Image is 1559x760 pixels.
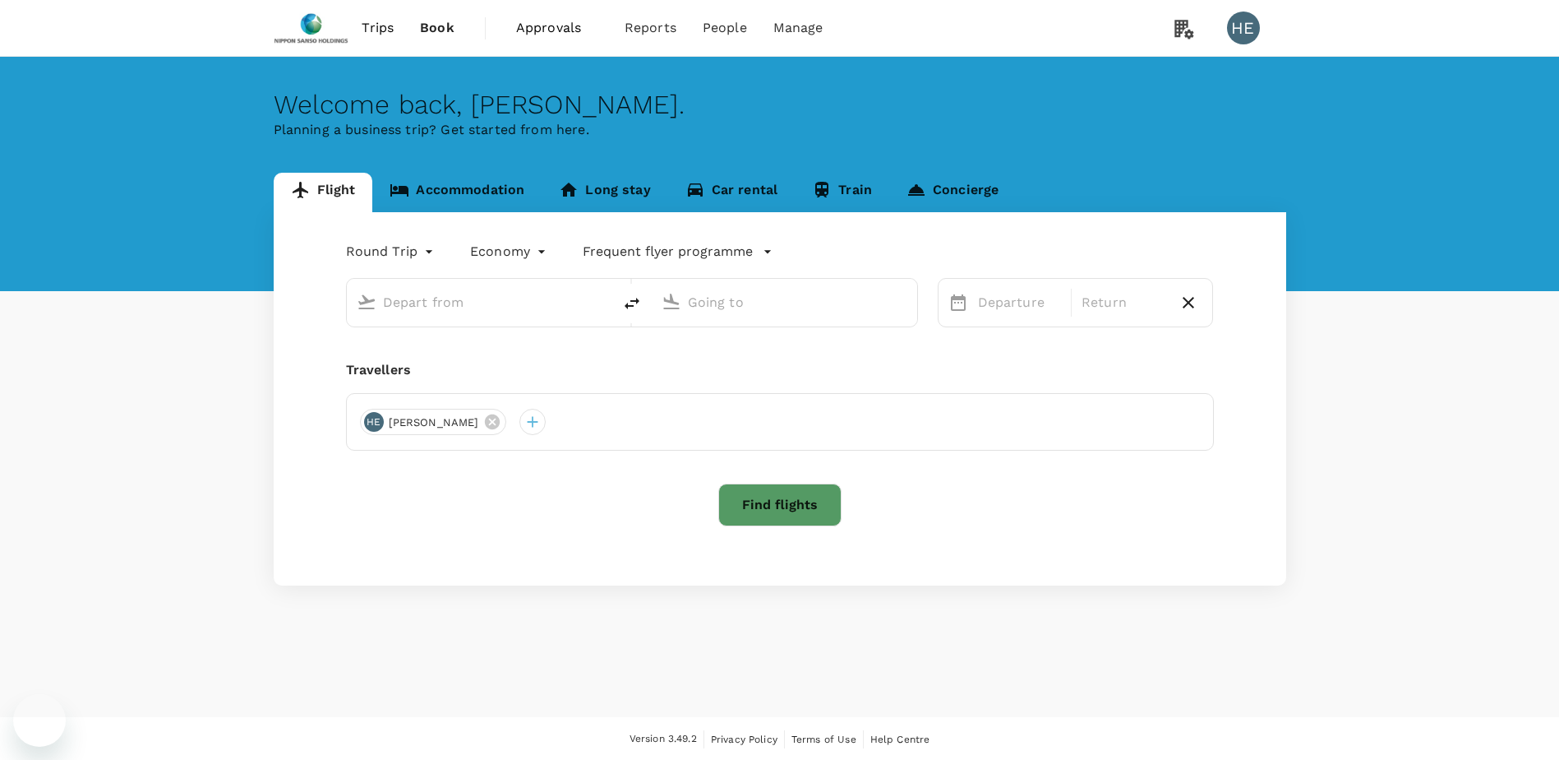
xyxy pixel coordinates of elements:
a: Terms of Use [791,730,856,748]
div: HE [364,412,384,432]
input: Depart from [383,290,578,315]
div: Economy [470,239,550,265]
button: Find flights [718,484,842,526]
div: HE [1227,12,1260,44]
span: Version 3.49.2 [630,731,697,748]
div: Round Trip [346,239,438,265]
div: HE[PERSON_NAME] [360,409,507,435]
span: Manage [773,18,823,38]
span: Approvals [516,18,598,38]
a: Long stay [542,173,667,212]
button: Open [601,300,604,304]
a: Concierge [889,173,1016,212]
p: Departure [978,293,1061,313]
div: Travellers [346,360,1214,380]
a: Accommodation [372,173,542,212]
a: Help Centre [870,730,930,748]
button: delete [612,284,652,323]
a: Flight [274,173,373,212]
p: Return [1082,293,1165,313]
a: Train [795,173,889,212]
span: Trips [362,18,394,38]
span: Reports [625,18,676,38]
span: People [703,18,747,38]
button: Open [906,300,909,304]
p: Planning a business trip? Get started from here. [274,120,1286,140]
img: Nippon Sanso Holdings Singapore Pte Ltd [274,10,349,46]
a: Car rental [668,173,796,212]
span: Help Centre [870,734,930,745]
div: Welcome back , [PERSON_NAME] . [274,90,1286,120]
span: [PERSON_NAME] [379,415,489,431]
button: Frequent flyer programme [583,242,773,262]
input: Going to [688,290,883,315]
p: Frequent flyer programme [583,242,753,262]
iframe: Button to launch messaging window [13,694,66,747]
span: Terms of Use [791,734,856,745]
span: Privacy Policy [711,734,777,745]
a: Privacy Policy [711,730,777,748]
span: Book [420,18,454,38]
